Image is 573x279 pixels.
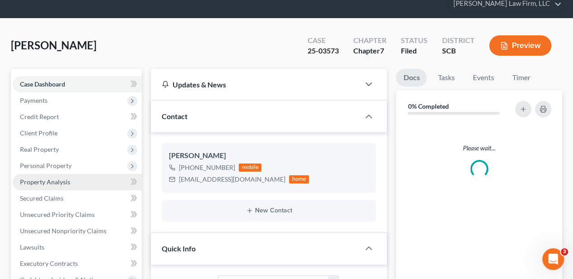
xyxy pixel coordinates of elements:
div: Filed [401,46,428,56]
div: District [442,35,475,46]
span: Credit Report [20,113,59,120]
div: [EMAIL_ADDRESS][DOMAIN_NAME] [179,175,285,184]
strong: 0% Completed [408,102,448,110]
button: New Contact [169,207,369,214]
span: Contact [162,112,188,120]
a: Credit Report [13,109,142,125]
span: Property Analysis [20,178,70,186]
a: Property Analysis [13,174,142,190]
div: mobile [239,164,261,172]
span: Executory Contracts [20,260,78,267]
span: 7 [380,46,384,55]
div: [PERSON_NAME] [169,150,369,161]
span: Real Property [20,145,59,153]
a: Events [465,69,501,87]
span: Quick Info [162,244,196,253]
iframe: Intercom live chat [542,248,564,270]
a: Lawsuits [13,239,142,255]
div: Chapter [353,46,386,56]
div: Updates & News [162,80,349,89]
span: [PERSON_NAME] [11,38,96,52]
a: Timer [505,69,537,87]
div: Chapter [353,35,386,46]
span: Personal Property [20,162,72,169]
a: Executory Contracts [13,255,142,272]
a: Docs [396,69,427,87]
span: Lawsuits [20,243,44,251]
div: Case [308,35,339,46]
span: Secured Claims [20,194,63,202]
div: Status [401,35,428,46]
a: Case Dashboard [13,76,142,92]
button: Preview [489,35,551,56]
p: Please wait... [403,144,555,153]
span: 3 [561,248,568,255]
a: Secured Claims [13,190,142,207]
a: Unsecured Priority Claims [13,207,142,223]
span: Payments [20,96,48,104]
div: [PHONE_NUMBER] [179,163,235,172]
span: Case Dashboard [20,80,65,88]
span: Client Profile [20,129,58,137]
div: home [289,175,309,183]
div: 25-03573 [308,46,339,56]
span: Unsecured Priority Claims [20,211,95,218]
a: Unsecured Nonpriority Claims [13,223,142,239]
span: Unsecured Nonpriority Claims [20,227,106,235]
div: SCB [442,46,475,56]
a: Tasks [430,69,462,87]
